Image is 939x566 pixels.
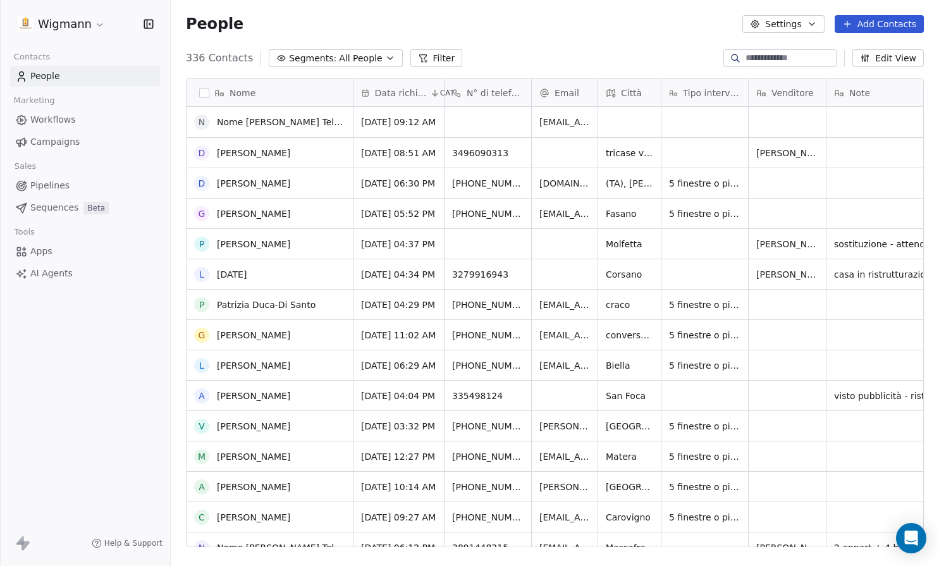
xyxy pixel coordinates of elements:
[194,510,209,525] span: C
[539,481,590,493] span: [PERSON_NAME][EMAIL_ADDRESS][DOMAIN_NAME]
[361,390,435,402] span: [DATE] 04:04 PM
[896,523,926,553] div: Open Intercom Messenger
[217,207,290,220] span: [PERSON_NAME]
[194,540,209,555] span: N
[194,206,209,221] span: G
[217,177,290,190] span: [PERSON_NAME]
[361,450,435,463] span: [DATE] 12:27 PM
[217,420,290,433] span: [PERSON_NAME]
[606,511,651,524] span: Carovigno
[10,109,160,130] a: Workflows
[410,49,463,67] button: Filter
[539,511,590,524] span: [EMAIL_ADDRESS][DOMAIN_NAME]
[217,238,290,250] span: [PERSON_NAME]
[756,147,818,159] span: [PERSON_NAME]
[186,51,253,66] span: 336 Contacts
[361,207,435,220] span: [DATE] 05:52 PM
[217,481,290,493] span: [PERSON_NAME]
[452,511,524,524] span: [PHONE_NUMBER]
[606,147,653,159] span: tricase via [GEOGRAPHIC_DATA] , 26
[598,79,661,106] div: Città
[606,481,653,493] span: [GEOGRAPHIC_DATA]
[669,298,740,311] span: 5 finestre o più di 5
[539,541,590,554] span: [EMAIL_ADDRESS][DOMAIN_NAME]
[30,179,70,192] span: Pipelines
[452,359,524,372] span: [PHONE_NUMBER]
[606,298,630,311] span: craco
[834,541,935,554] span: 2 appart + 4 blindati ristrutt ora tf + pers smonta lui - legno alluminio + pers alluminio - vill...
[194,479,209,495] span: a
[217,268,247,281] span: [DATE]
[361,420,435,433] span: [DATE] 03:32 PM
[756,268,818,281] span: [PERSON_NAME]
[10,197,160,218] a: SequencesBeta
[9,157,42,176] span: Sales
[217,116,345,128] span: Nome [PERSON_NAME] Telefono [PHONE_NUMBER] [GEOGRAPHIC_DATA] Email [EMAIL_ADDRESS][DOMAIN_NAME] I...
[18,16,33,32] img: 1630668995401.jpeg
[669,450,740,463] span: 5 finestre o più di 5
[9,223,40,242] span: Tools
[539,420,590,433] span: [PERSON_NAME][EMAIL_ADDRESS][DOMAIN_NAME]
[669,329,740,341] span: 5 finestre o più di 5
[10,66,160,87] a: People
[606,359,630,372] span: Biella
[187,107,353,547] div: grid
[8,91,60,110] span: Marketing
[83,202,109,214] span: Beta
[539,298,590,311] span: [EMAIL_ADDRESS][DOMAIN_NAME]
[606,450,637,463] span: Matera
[361,481,436,493] span: [DATE] 10:14 AM
[669,359,740,372] span: 5 finestre o più di 5
[217,390,290,402] span: [PERSON_NAME]
[30,267,73,280] span: AI Agents
[361,268,435,281] span: [DATE] 04:34 PM
[10,132,160,152] a: Campaigns
[38,16,92,32] span: Wigmann
[217,541,345,554] span: Nome [PERSON_NAME] Telefono [PHONE_NUMBER] Città Massafra Email [EMAIL_ADDRESS][DOMAIN_NAME] Trat...
[849,87,870,99] span: Note
[669,511,740,524] span: 5 finestre o più di 5
[539,450,590,463] span: [EMAIL_ADDRESS][DOMAIN_NAME]
[194,358,209,373] span: L
[30,135,80,149] span: Campaigns
[452,298,524,311] span: [PHONE_NUMBER]
[452,541,508,554] span: 3891448315
[452,329,524,341] span: [PHONE_NUMBER]
[217,511,290,524] span: [PERSON_NAME]
[669,420,740,433] span: 5 finestre o più di 5
[194,328,209,343] span: G
[104,538,163,548] span: Help & Support
[361,359,436,372] span: [DATE] 06:29 AM
[361,147,436,159] span: [DATE] 08:51 AM
[606,541,646,554] span: Massafra
[361,116,436,128] span: [DATE] 09:12 AM
[217,147,290,159] span: [PERSON_NAME]
[539,207,590,220] span: [EMAIL_ADDRESS][DOMAIN_NAME]
[606,390,646,402] span: San Foca
[30,201,78,214] span: Sequences
[194,176,209,191] span: D
[742,15,824,33] button: Settings
[756,238,818,250] span: [PERSON_NAME]
[852,49,924,67] button: Edit View
[756,541,818,554] span: [PERSON_NAME]
[539,359,590,372] span: [EMAIL_ADDRESS][DOMAIN_NAME]
[606,238,642,250] span: Molfetta
[532,79,598,106] div: Email
[467,87,524,99] span: N° di telefono
[452,390,503,402] span: 335498124
[361,238,435,250] span: [DATE] 04:37 PM
[30,70,60,83] span: People
[217,450,290,463] span: [PERSON_NAME]
[834,268,935,281] span: casa in ristrutturazione e ampliamento. vuole sopralluogo preventivo per consiglio su cassonetti ...
[834,238,935,250] span: sostituzione - attende chiamata 27/8 dalle 9 alle 10
[194,388,209,403] span: A
[353,79,444,106] div: Data richiestaCAT
[194,145,209,161] span: D
[606,268,642,281] span: Corsano
[452,481,524,493] span: [PHONE_NUMBER]
[30,113,76,126] span: Workflows
[10,241,160,262] a: Apps
[539,329,590,341] span: [EMAIL_ADDRESS][DOMAIN_NAME]
[669,177,740,190] span: 5 finestre o più di 5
